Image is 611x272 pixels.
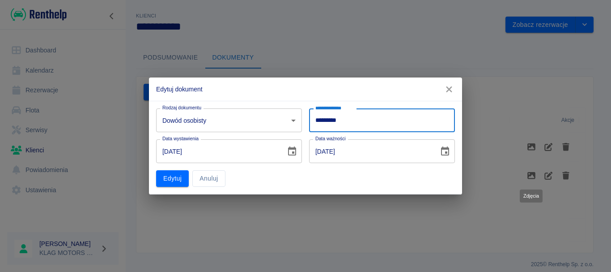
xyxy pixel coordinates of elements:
[156,170,189,187] button: Edytuj
[162,104,201,111] label: Rodzaj dokumentu
[156,139,280,163] input: DD-MM-YYYY
[309,139,433,163] input: DD-MM-YYYY
[162,135,199,142] label: Data wystawienia
[436,142,454,160] button: Choose date, selected date is 16 paź 2027
[149,78,462,101] h2: Edytuj dokument
[315,135,346,142] label: Data ważności
[156,108,302,132] div: Dowód osobisty
[520,190,543,203] div: Zdjęcia
[192,170,225,187] button: Anuluj
[283,142,301,160] button: Choose date, selected date is 16 paź 2017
